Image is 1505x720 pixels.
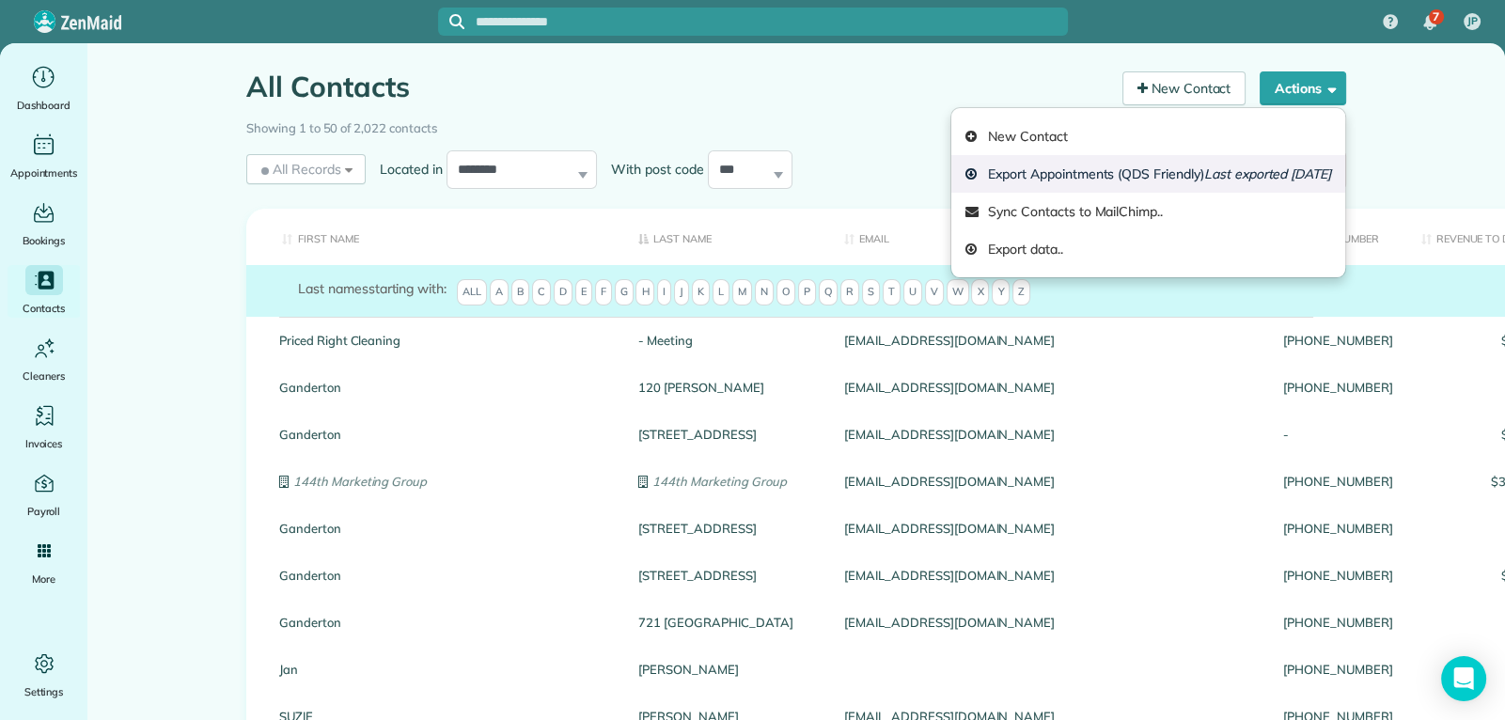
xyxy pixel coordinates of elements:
[1441,656,1486,701] div: Open Intercom Messenger
[971,279,989,305] span: X
[595,279,612,305] span: F
[1269,599,1406,646] div: [PHONE_NUMBER]
[8,649,80,701] a: Settings
[10,164,78,182] span: Appointments
[298,280,368,297] span: Last names
[8,468,80,521] a: Payroll
[1410,2,1450,43] div: 7 unread notifications
[298,279,447,298] label: starting with:
[554,279,572,305] span: D
[293,474,427,489] em: 144th Marketing Group
[279,663,610,676] a: Jan
[692,279,710,305] span: K
[925,279,944,305] span: V
[830,552,1269,599] div: [EMAIL_ADDRESS][DOMAIN_NAME]
[27,502,61,521] span: Payroll
[830,317,1269,364] div: [EMAIL_ADDRESS][DOMAIN_NAME]
[903,279,922,305] span: U
[638,475,816,488] a: 144th Marketing Group
[830,411,1269,458] div: [EMAIL_ADDRESS][DOMAIN_NAME]
[279,616,610,629] a: Ganderton
[755,279,774,305] span: N
[279,475,610,488] a: 144th Marketing Group
[674,279,689,305] span: J
[638,616,816,629] a: 721 [GEOGRAPHIC_DATA]
[1269,552,1406,599] div: [PHONE_NUMBER]
[652,474,786,489] em: 144th Marketing Group
[638,334,816,347] a: - Meeting
[830,364,1269,411] div: [EMAIL_ADDRESS][DOMAIN_NAME]
[23,231,66,250] span: Bookings
[840,279,859,305] span: R
[24,682,64,701] span: Settings
[624,209,830,266] th: Last Name: activate to sort column descending
[776,279,795,305] span: O
[8,130,80,182] a: Appointments
[830,505,1269,552] div: [EMAIL_ADDRESS][DOMAIN_NAME]
[732,279,752,305] span: M
[8,265,80,318] a: Contacts
[597,160,708,179] label: With post code
[951,155,1345,193] a: Export Appointments (QDS Friendly)Last exported [DATE]
[1122,71,1246,105] a: New Contact
[1260,71,1346,105] button: Actions
[279,334,610,347] a: Priced Right Cleaning
[490,279,509,305] span: A
[457,279,487,305] span: All
[883,279,901,305] span: T
[8,400,80,453] a: Invoices
[798,279,816,305] span: P
[279,428,610,441] a: Ganderton
[830,209,1269,266] th: Email: activate to sort column ascending
[1467,14,1478,29] span: JP
[638,428,816,441] a: [STREET_ADDRESS]
[947,279,969,305] span: W
[246,71,1108,102] h1: All Contacts
[258,160,341,179] span: All Records
[830,599,1269,646] div: [EMAIL_ADDRESS][DOMAIN_NAME]
[1204,165,1331,182] em: Last exported [DATE]
[1269,505,1406,552] div: [PHONE_NUMBER]
[32,570,55,588] span: More
[638,522,816,535] a: [STREET_ADDRESS]
[1269,317,1406,364] div: [PHONE_NUMBER]
[830,458,1269,505] div: [EMAIL_ADDRESS][DOMAIN_NAME]
[25,434,63,453] span: Invoices
[1269,646,1406,693] div: [PHONE_NUMBER]
[638,381,816,394] a: 120 [PERSON_NAME]
[1433,9,1439,24] span: 7
[638,663,816,676] a: [PERSON_NAME]
[951,193,1345,230] a: Sync Contacts to MailChimp..
[8,62,80,115] a: Dashboard
[819,279,838,305] span: Q
[8,333,80,385] a: Cleaners
[449,14,464,29] svg: Focus search
[246,112,1346,138] div: Showing 1 to 50 of 2,022 contacts
[23,299,65,318] span: Contacts
[511,279,529,305] span: B
[8,197,80,250] a: Bookings
[1269,411,1406,458] div: -
[951,230,1345,268] a: Export data..
[1012,279,1030,305] span: Z
[1269,364,1406,411] div: [PHONE_NUMBER]
[279,522,610,535] a: Ganderton
[657,279,671,305] span: I
[246,209,624,266] th: First Name: activate to sort column ascending
[279,381,610,394] a: Ganderton
[532,279,551,305] span: C
[17,96,71,115] span: Dashboard
[635,279,654,305] span: H
[713,279,729,305] span: L
[992,279,1010,305] span: Y
[951,117,1345,155] a: New Contact
[862,279,880,305] span: S
[615,279,634,305] span: G
[1269,458,1406,505] div: [PHONE_NUMBER]
[438,14,464,29] button: Focus search
[23,367,65,385] span: Cleaners
[366,160,447,179] label: Located in
[279,569,610,582] a: Ganderton
[575,279,592,305] span: E
[638,569,816,582] a: [STREET_ADDRESS]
